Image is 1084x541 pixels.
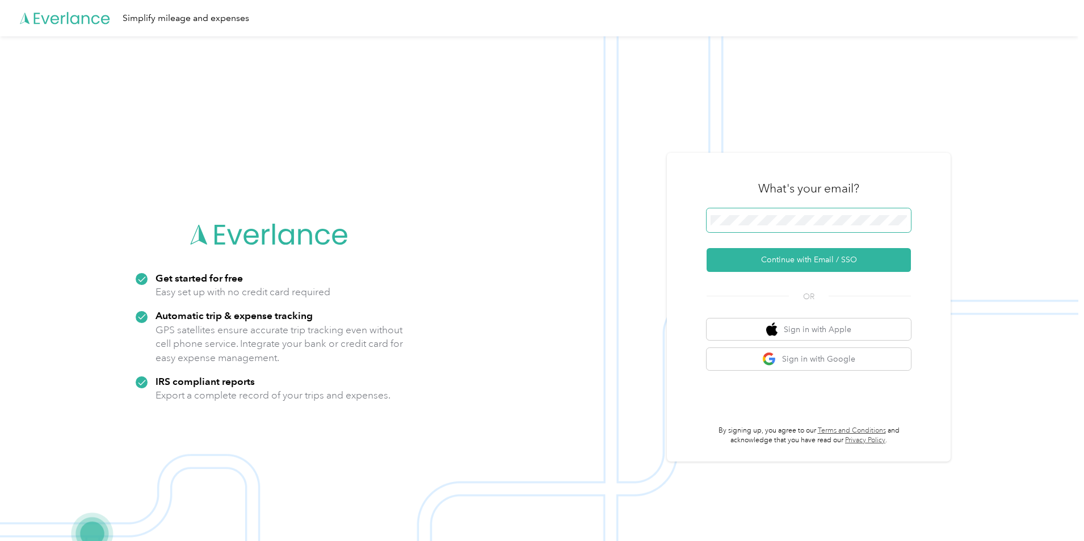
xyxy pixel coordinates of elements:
strong: Get started for free [156,272,243,284]
h3: What's your email? [758,181,859,196]
img: apple logo [766,322,778,337]
strong: Automatic trip & expense tracking [156,309,313,321]
p: Export a complete record of your trips and expenses. [156,388,390,402]
a: Privacy Policy [845,436,885,444]
img: google logo [762,352,776,366]
div: Simplify mileage and expenses [123,11,249,26]
button: apple logoSign in with Apple [707,318,911,341]
button: Continue with Email / SSO [707,248,911,272]
strong: IRS compliant reports [156,375,255,387]
p: By signing up, you agree to our and acknowledge that you have read our . [707,426,911,446]
p: Easy set up with no credit card required [156,285,330,299]
button: google logoSign in with Google [707,348,911,370]
span: OR [789,291,829,303]
p: GPS satellites ensure accurate trip tracking even without cell phone service. Integrate your bank... [156,323,404,365]
a: Terms and Conditions [818,426,886,435]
